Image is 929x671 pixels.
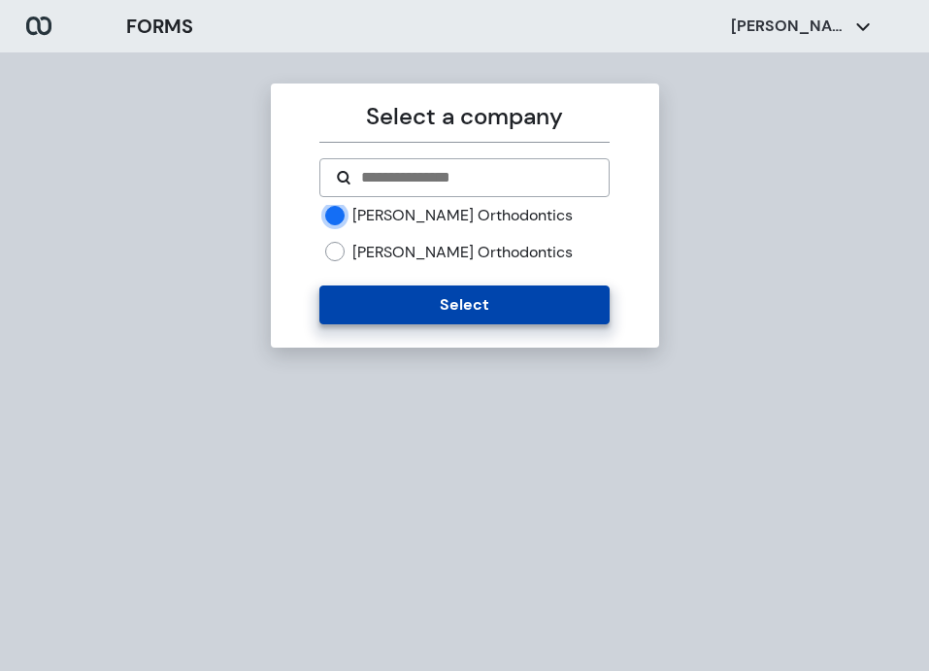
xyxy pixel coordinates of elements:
[352,242,573,263] label: [PERSON_NAME] Orthodontics
[126,12,193,41] h3: FORMS
[319,285,610,324] button: Select
[352,205,573,226] label: [PERSON_NAME] Orthodontics
[359,166,593,189] input: Search
[319,99,610,134] p: Select a company
[731,16,847,37] p: [PERSON_NAME]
